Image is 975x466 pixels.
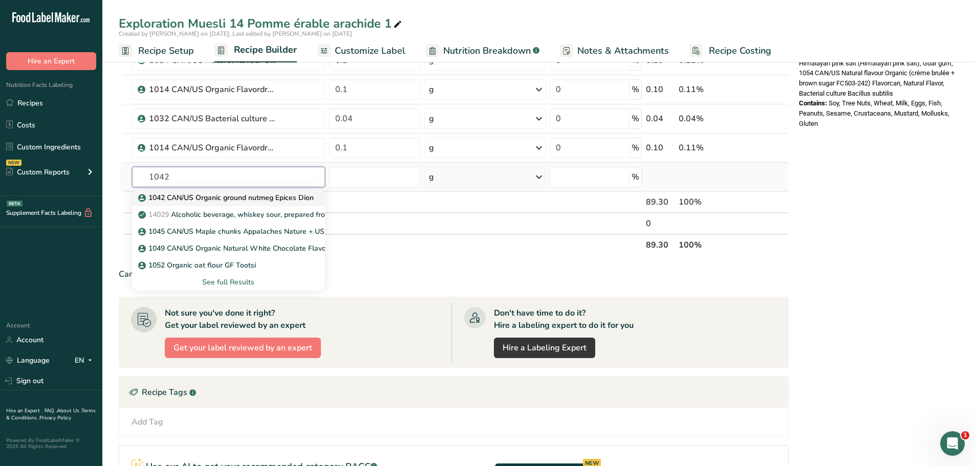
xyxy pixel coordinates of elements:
[679,83,740,96] div: 0.11%
[174,342,312,354] span: Get your label reviewed by an expert
[140,243,368,254] p: 1049 CAN/US Organic Natural White Chocolate Flavour FlavorCan
[138,44,194,58] span: Recipe Setup
[644,234,677,255] th: 89.30
[560,39,669,62] a: Notes & Attachments
[149,113,277,125] div: 1032 CAN/US Bacterial culture Bacillus subtilis DE111 100B CFU Org maltodextrin
[6,160,21,166] div: NEW
[75,354,96,367] div: EN
[646,217,675,230] div: 0
[6,167,70,177] div: Custom Reports
[45,407,57,414] a: FAQ .
[646,113,675,125] div: 0.04
[577,44,669,58] span: Notes & Attachments
[429,113,434,125] div: g
[132,240,325,257] a: 1049 CAN/US Organic Natural White Chocolate Flavour FlavorCan
[6,407,42,414] a: Hire an Expert .
[677,234,742,255] th: 100%
[679,113,740,125] div: 0.04%
[646,142,675,154] div: 0.10
[799,99,827,107] span: Contains:
[214,38,297,63] a: Recipe Builder
[165,307,306,331] div: Not sure you've done it right? Get your label reviewed by an expert
[132,167,325,187] input: Add Ingredient
[132,274,325,291] div: See full Results
[132,416,163,428] div: Add Tag
[494,307,634,331] div: Don't have time to do it? Hire a labeling expert to do it for you
[940,431,965,456] iframe: Intercom live chat
[234,43,297,57] span: Recipe Builder
[799,99,949,127] span: Soy, Tree Nuts, Wheat, Milk, Eggs, Fish, Peanuts, Sesame, Crustaceans, Mustard, Mollusks, Gluten
[6,407,96,421] a: Terms & Conditions .
[119,268,789,280] div: Can't find your ingredient?
[149,83,277,96] div: 1014 CAN/US Organic Flavordry Natural Apple Flavour Flavorcan
[679,142,740,154] div: 0.11%
[961,431,969,439] span: 1
[429,83,434,96] div: g
[679,196,740,208] div: 100%
[443,44,531,58] span: Nutrition Breakdown
[689,39,771,62] a: Recipe Costing
[140,226,335,237] p: 1045 CAN/US Maple chunks Appalaches Nature + USDA
[6,52,96,70] button: Hire an Expert
[7,201,23,207] div: BETA
[130,234,644,255] th: Net Totals
[335,44,405,58] span: Customize Label
[132,189,325,206] a: 1042 CAN/US Organic ground nutmeg Epices Dion
[119,14,404,33] div: Exploration Muesli 14 Pomme érable arachide 1
[119,377,788,408] div: Recipe Tags
[646,196,675,208] div: 89.30
[132,206,325,223] a: 14029Alcoholic beverage, whiskey sour, prepared from item 14028
[132,223,325,240] a: 1045 CAN/US Maple chunks Appalaches Nature + USDA
[119,30,352,38] span: Created by [PERSON_NAME] on [DATE], Last edited by [PERSON_NAME] on [DATE]
[429,142,434,154] div: g
[6,351,50,369] a: Language
[57,407,81,414] a: About Us .
[709,44,771,58] span: Recipe Costing
[39,414,71,421] a: Privacy Policy
[140,277,317,287] div: See full Results
[426,39,539,62] a: Nutrition Breakdown
[646,83,675,96] div: 0.10
[140,260,256,271] p: 1052 Organic oat flour GF Tootsi
[494,338,595,358] a: Hire a Labeling Expert
[149,142,277,154] div: 1014 CAN/US Organic Flavordry Natural Apple Flavour Flavorcan
[140,192,314,203] p: 1042 CAN/US Organic ground nutmeg Epices Dion
[140,209,370,220] p: Alcoholic beverage, whiskey sour, prepared from item 14028
[317,39,405,62] a: Customize Label
[132,257,325,274] a: 1052 Organic oat flour GF Tootsi
[429,171,434,183] div: g
[165,338,321,358] button: Get your label reviewed by an expert
[119,39,194,62] a: Recipe Setup
[148,210,169,219] span: 14029
[6,437,96,450] div: Powered By FoodLabelMaker © 2025 All Rights Reserved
